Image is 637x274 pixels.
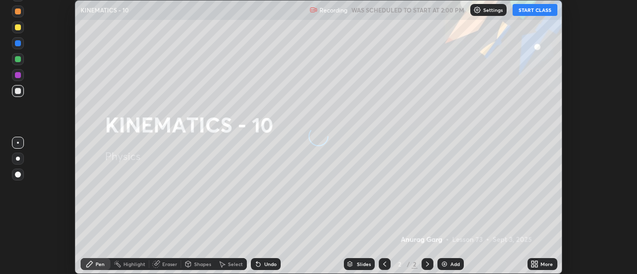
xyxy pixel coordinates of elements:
div: Eraser [162,262,177,267]
img: add-slide-button [440,260,448,268]
div: Slides [357,262,371,267]
p: Settings [483,7,503,12]
div: Undo [264,262,277,267]
h5: WAS SCHEDULED TO START AT 2:00 PM [351,5,464,14]
button: START CLASS [513,4,557,16]
div: 2 [412,260,418,269]
div: Select [228,262,243,267]
div: Pen [96,262,105,267]
p: KINEMATICS - 10 [81,6,129,14]
div: More [540,262,553,267]
div: Shapes [194,262,211,267]
p: Recording [319,6,347,14]
div: Add [450,262,460,267]
div: / [407,261,410,267]
div: 2 [395,261,405,267]
img: class-settings-icons [473,6,481,14]
div: Highlight [123,262,145,267]
img: recording.375f2c34.svg [310,6,318,14]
